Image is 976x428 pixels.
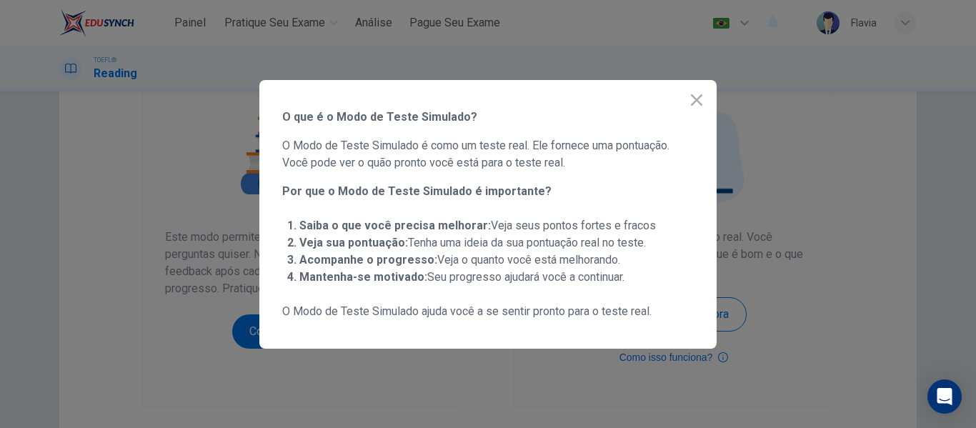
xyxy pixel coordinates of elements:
[299,270,427,284] strong: Mantenha-se motivado:
[299,219,656,232] span: Veja seus pontos fortes e fracos
[282,183,694,200] span: Por que o Modo de Teste Simulado é importante?
[299,253,620,267] span: Veja o quanto você está melhorando.
[299,219,491,232] strong: Saiba o que você precisa melhorar:
[282,137,694,171] span: O Modo de Teste Simulado é como um teste real. Ele fornece uma pontuação. Você pode ver o quão pr...
[282,109,694,126] span: O que é o Modo de Teste Simulado?
[927,379,962,414] div: Open Intercom Messenger
[299,236,408,249] strong: Veja sua pontuação:
[299,270,624,284] span: Seu progresso ajudará você a continuar.
[282,303,694,320] span: O Modo de Teste Simulado ajuda você a se sentir pronto para o teste real.
[299,236,646,249] span: Tenha uma ideia da sua pontuação real no teste.
[299,253,437,267] strong: Acompanhe o progresso:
